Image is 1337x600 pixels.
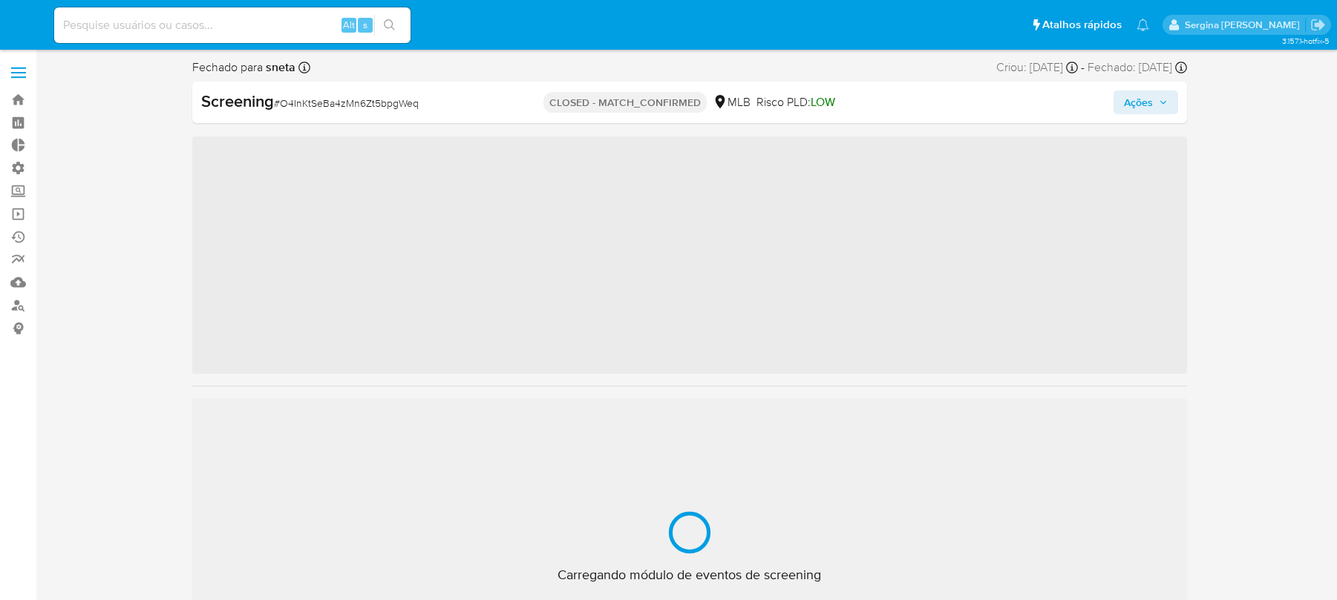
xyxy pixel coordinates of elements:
div: MLB [713,94,751,111]
p: sergina.neta@mercadolivre.com [1185,18,1305,32]
span: # O4InKtSeBa4zMn6Zt5bpgWeq [274,96,419,111]
button: search-icon [374,15,405,36]
div: Fechado: [DATE] [1088,59,1187,76]
b: sneta [263,59,295,76]
span: Ações [1124,90,1153,114]
span: ‌ [192,136,1187,374]
span: s [363,18,367,32]
button: Ações [1114,90,1178,114]
span: Carregando módulo de eventos de screening [558,566,821,584]
span: Atalhos rápidos [1042,17,1122,33]
div: Criou: [DATE] [996,59,1078,76]
input: Pesquise usuários ou casos... [54,16,411,35]
b: Screening [201,89,274,113]
span: Fechado para [192,59,295,76]
p: CLOSED - MATCH_CONFIRMED [543,92,707,113]
span: LOW [811,93,835,111]
span: Risco PLD: [756,94,835,111]
span: Alt [343,18,355,32]
a: Sair [1310,17,1326,33]
span: - [1081,59,1085,76]
a: Notificações [1137,19,1149,31]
